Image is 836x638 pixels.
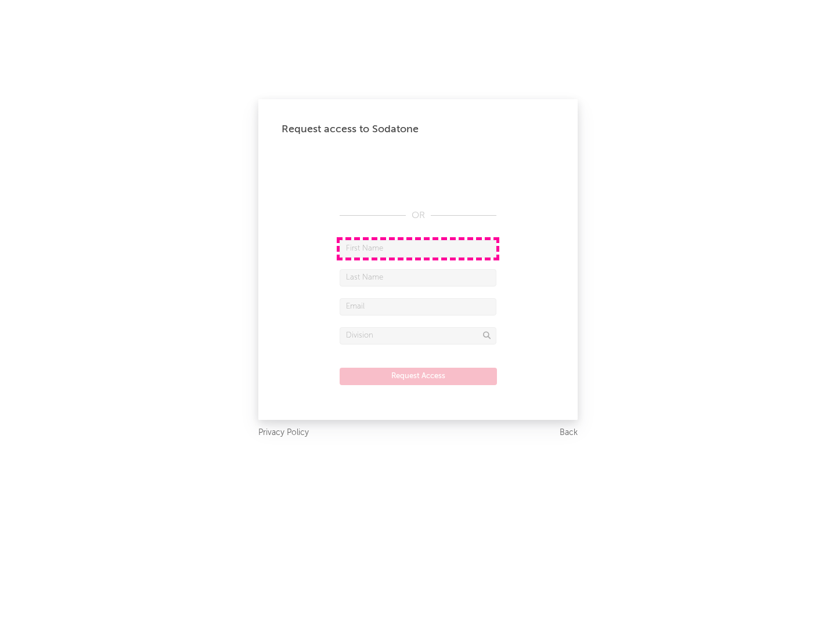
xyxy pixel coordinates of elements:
[258,426,309,440] a: Privacy Policy
[340,269,496,287] input: Last Name
[340,298,496,316] input: Email
[282,122,554,136] div: Request access to Sodatone
[340,327,496,345] input: Division
[560,426,578,440] a: Back
[340,209,496,223] div: OR
[340,240,496,258] input: First Name
[340,368,497,385] button: Request Access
